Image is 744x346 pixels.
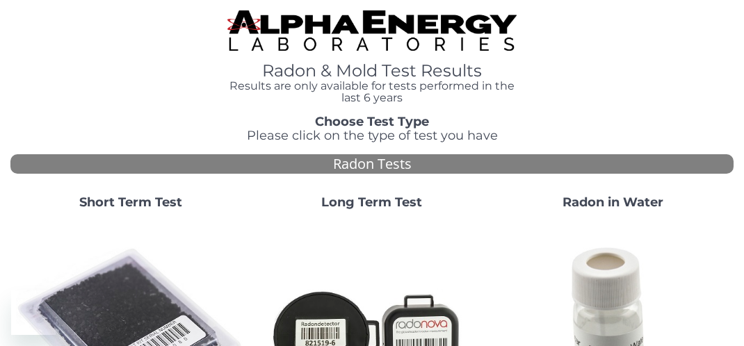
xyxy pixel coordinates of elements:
[227,10,517,51] img: TightCrop.jpg
[563,195,663,210] strong: Radon in Water
[11,290,56,335] iframe: Button to launch messaging window
[321,195,422,210] strong: Long Term Test
[227,62,517,80] h1: Radon & Mold Test Results
[315,114,429,129] strong: Choose Test Type
[247,128,498,143] span: Please click on the type of test you have
[10,154,734,174] div: Radon Tests
[227,80,517,104] h4: Results are only available for tests performed in the last 6 years
[79,195,182,210] strong: Short Term Test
